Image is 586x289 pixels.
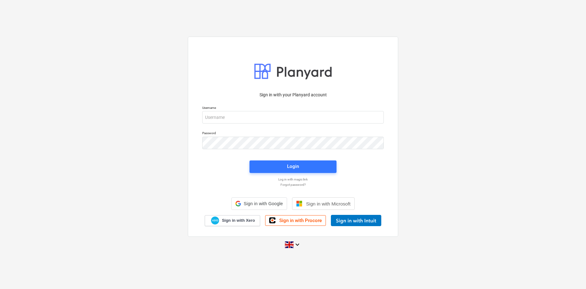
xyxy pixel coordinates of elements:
[199,183,387,187] a: Forgot password?
[211,216,219,225] img: Xero logo
[202,131,384,136] p: Password
[296,200,302,207] img: Microsoft logo
[202,111,384,124] input: Username
[265,215,326,226] a: Sign in with Procore
[222,218,255,223] span: Sign in with Xero
[249,160,337,173] button: Login
[202,92,384,98] p: Sign in with your Planyard account
[279,218,322,223] span: Sign in with Procore
[231,197,287,210] div: Sign in with Google
[287,162,299,170] div: Login
[294,241,301,248] i: keyboard_arrow_down
[205,215,260,226] a: Sign in with Xero
[244,201,283,206] span: Sign in with Google
[306,201,351,206] span: Sign in with Microsoft
[199,177,387,181] a: Log in with magic link
[202,106,384,111] p: Username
